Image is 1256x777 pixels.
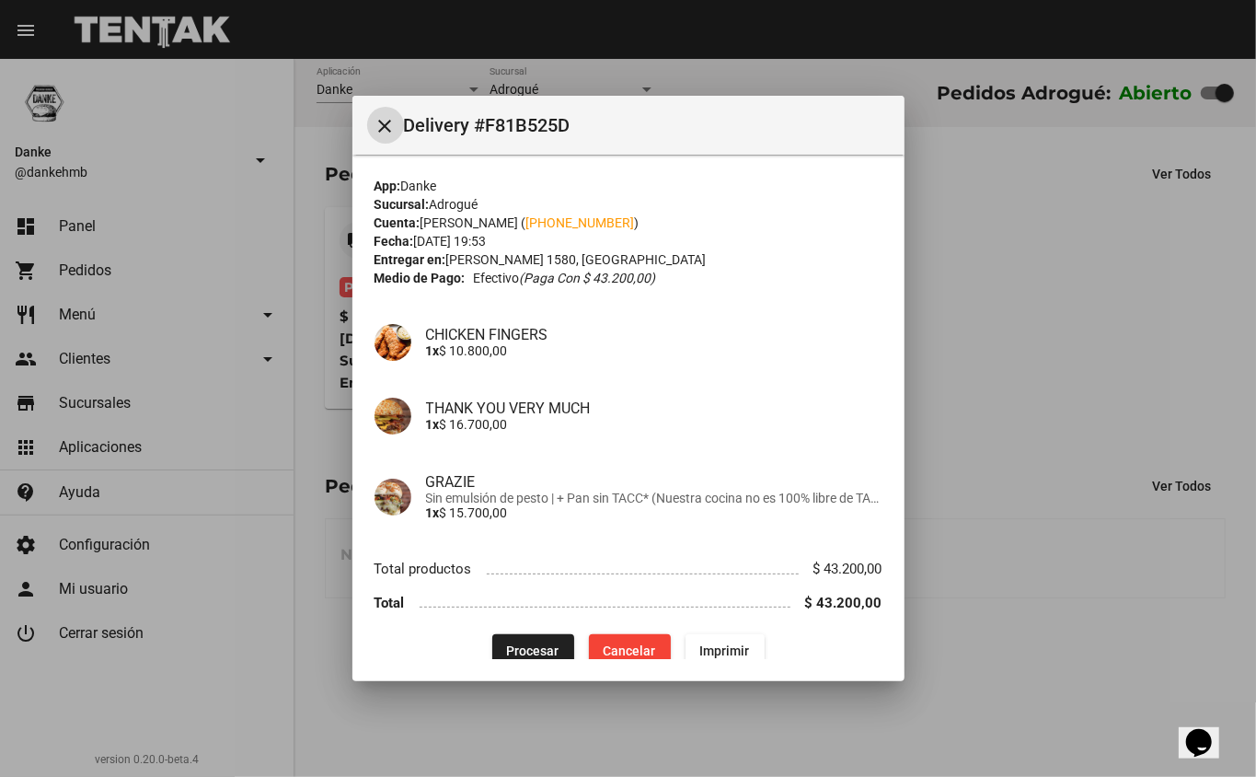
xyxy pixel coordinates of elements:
mat-icon: Cerrar [374,115,397,137]
strong: Fecha: [374,234,414,249]
strong: Entregar en: [374,252,446,267]
div: Adrogué [374,195,882,214]
button: Cerrar [367,107,404,144]
strong: Medio de Pago: [374,269,466,287]
i: (Paga con $ 43.200,00) [519,271,655,285]
p: $ 10.800,00 [426,343,882,358]
button: Imprimir [686,634,765,667]
li: Total $ 43.200,00 [374,586,882,620]
p: $ 15.700,00 [426,505,882,520]
p: $ 16.700,00 [426,417,882,432]
b: 1x [426,505,440,520]
span: Procesar [507,644,559,658]
strong: Cuenta: [374,215,421,230]
button: Procesar [492,634,574,667]
li: Total productos $ 43.200,00 [374,552,882,586]
h4: THANK YOU VERY MUCH [426,400,882,417]
div: Danke [374,177,882,195]
button: Cancelar [589,634,671,667]
h4: CHICKEN FINGERS [426,326,882,343]
img: 60f4cbaf-b0e4-4933-a206-3fb71a262f74.png [374,398,411,435]
span: Efectivo [473,269,655,287]
span: Sin emulsión de pesto | + Pan sin TACC* (Nuestra cocina no es 100% libre de TACC) [426,491,882,505]
div: [PERSON_NAME] ( ) [374,214,882,232]
b: 1x [426,417,440,432]
h4: GRAZIE [426,473,882,491]
b: 1x [426,343,440,358]
img: b9ac935b-7330-4f66-91cc-a08a37055065.png [374,324,411,361]
img: 38231b67-3d95-44ab-94d1-b5e6824bbf5e.png [374,479,411,516]
div: [DATE] 19:53 [374,232,882,250]
span: Delivery #F81B525D [404,110,890,140]
a: [PHONE_NUMBER] [526,215,635,230]
strong: App: [374,179,401,193]
iframe: chat widget [1179,703,1238,759]
strong: Sucursal: [374,197,430,212]
span: Cancelar [604,644,656,658]
span: Imprimir [700,644,750,658]
div: [PERSON_NAME] 1580, [GEOGRAPHIC_DATA] [374,250,882,269]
